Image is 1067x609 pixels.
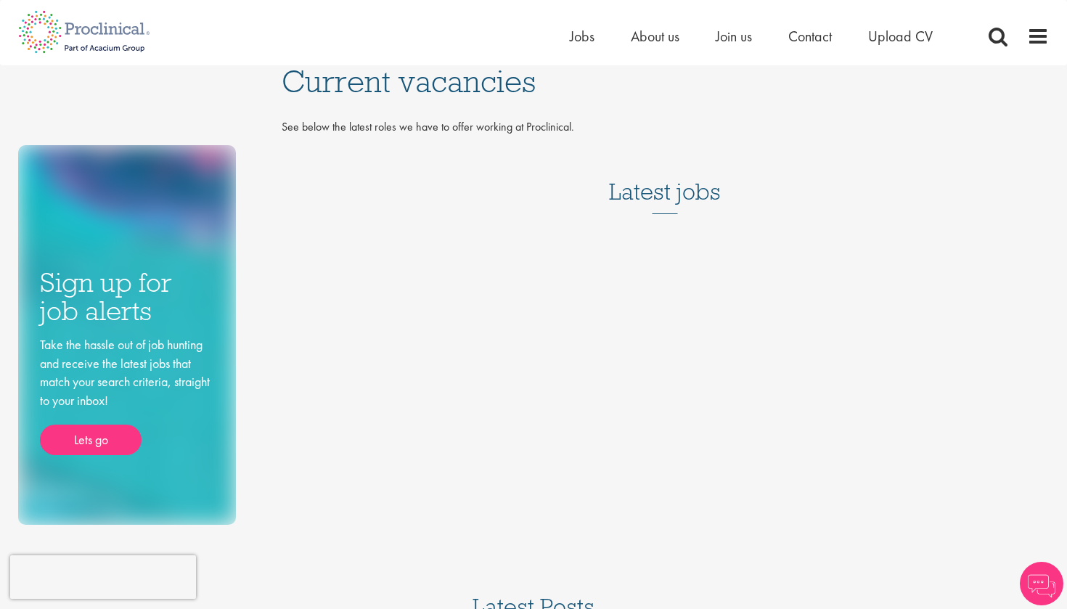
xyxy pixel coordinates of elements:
[570,27,594,46] a: Jobs
[716,27,752,46] a: Join us
[10,555,196,599] iframe: reCAPTCHA
[40,335,214,455] div: Take the hassle out of job hunting and receive the latest jobs that match your search criteria, s...
[788,27,832,46] a: Contact
[868,27,933,46] a: Upload CV
[282,62,536,101] span: Current vacancies
[282,119,1050,136] p: See below the latest roles we have to offer working at Proclinical.
[631,27,679,46] a: About us
[40,425,142,455] a: Lets go
[1020,562,1063,605] img: Chatbot
[40,269,214,324] h3: Sign up for job alerts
